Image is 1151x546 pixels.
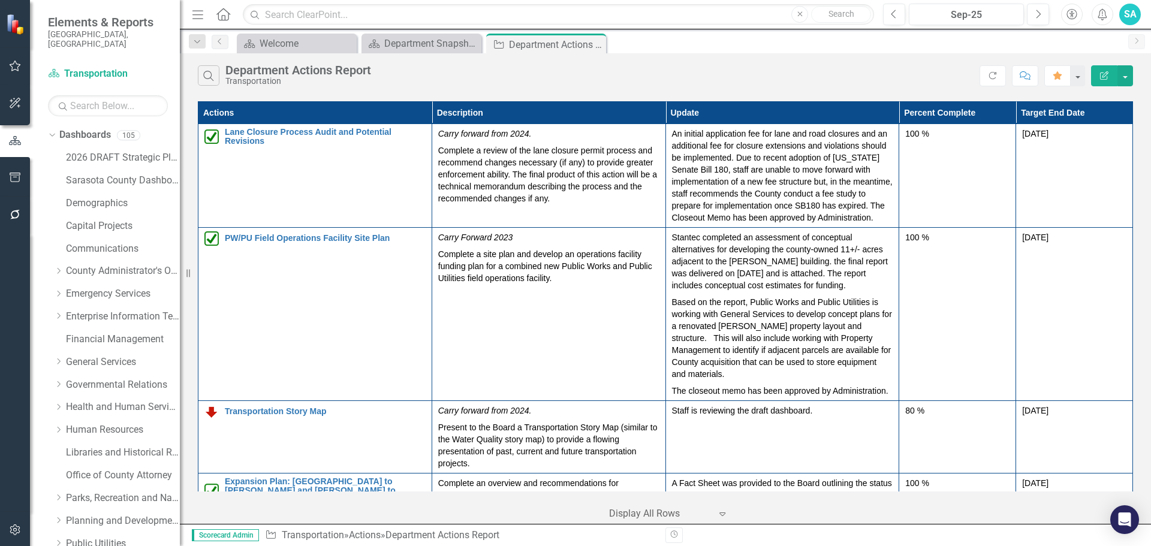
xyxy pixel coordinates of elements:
[282,529,344,541] a: Transportation
[66,242,180,256] a: Communications
[204,405,219,419] img: Below Plan
[899,228,1016,401] td: Double-Click to Edit
[905,231,1010,243] div: 100 %
[48,67,168,81] a: Transportation
[905,128,1010,140] div: 100 %
[509,37,603,52] div: Department Actions Report
[1110,505,1139,534] div: Open Intercom Messenger
[117,130,140,140] div: 105
[66,446,180,460] a: Libraries and Historical Resources
[1022,233,1048,242] span: [DATE]
[66,378,180,392] a: Governmental Relations
[66,151,180,165] a: 2026 DRAFT Strategic Plan
[364,36,478,51] a: Department Snapshot
[6,14,27,35] img: ClearPoint Strategy
[438,129,532,138] em: Carry forward from 2024.
[909,4,1024,25] button: Sep-25
[48,95,168,116] input: Search Below...
[1016,401,1133,473] td: Double-Click to Edit
[432,124,665,228] td: Double-Click to Edit
[1022,478,1048,488] span: [DATE]
[438,419,659,469] p: Present to the Board a Transportation Story Map (similar to the Water Quality story map) to provi...
[66,514,180,528] a: Planning and Development Services
[225,477,426,505] a: Expansion Plan: [GEOGRAPHIC_DATA] to [PERSON_NAME] and [PERSON_NAME] to [PERSON_NAME]
[59,128,111,142] a: Dashboards
[225,128,426,146] a: Lane Closure Process Audit and Potential Revisions
[66,333,180,346] a: Financial Management
[48,15,168,29] span: Elements & Reports
[432,228,665,401] td: Double-Click to Edit
[204,231,219,246] img: Completed
[438,246,659,284] p: Complete a site plan and develop an operations facility funding plan for a combined new Public Wo...
[1022,129,1048,138] span: [DATE]
[192,529,259,541] span: Scorecard Admin
[672,128,893,224] p: An initial application fee for lane and road closures and an additional fee for closure extension...
[385,529,499,541] div: Department Actions Report
[225,407,426,416] a: Transportation Story Map
[260,36,354,51] div: Welcome
[1016,228,1133,401] td: Double-Click to Edit
[828,9,854,19] span: Search
[225,77,371,86] div: Transportation
[672,231,893,294] p: Stantec completed an assessment of conceptual alternatives for developing the county-owned 11+/- ...
[384,36,478,51] div: Department Snapshot
[349,529,381,541] a: Actions
[225,234,426,243] a: PW/PU Field Operations Facility Site Plan
[899,124,1016,228] td: Double-Click to Edit
[204,129,219,144] img: Completed
[66,469,180,482] a: Office of County Attorney
[438,233,513,242] em: Carry Forward 2023
[66,400,180,414] a: Health and Human Services
[66,264,180,278] a: County Administrator's Office
[66,491,180,505] a: Parks, Recreation and Natural Resources
[438,142,659,204] p: Complete a review of the lane closure permit process and recommend changes necessary (if any) to ...
[1119,4,1141,25] button: SA
[432,401,665,473] td: Double-Click to Edit
[811,6,871,23] button: Search
[665,401,899,473] td: Double-Click to Edit
[204,484,219,498] img: Completed
[899,401,1016,473] td: Double-Click to Edit
[66,174,180,188] a: Sarasota County Dashboard
[1016,124,1133,228] td: Double-Click to Edit
[665,228,899,401] td: Double-Click to Edit
[905,405,1010,417] div: 80 %
[913,8,1020,22] div: Sep-25
[672,294,893,382] p: Based on the report, Public Works and Public Utilities is working with General Services to develo...
[265,529,656,542] div: » »
[1022,406,1048,415] span: [DATE]
[66,287,180,301] a: Emergency Services
[672,382,893,397] p: The closeout memo has been approved by Administration.
[66,423,180,437] a: Human Resources
[66,355,180,369] a: General Services
[665,124,899,228] td: Double-Click to Edit
[198,124,432,228] td: Double-Click to Edit Right Click for Context Menu
[66,310,180,324] a: Enterprise Information Technology
[66,219,180,233] a: Capital Projects
[438,406,532,415] em: Carry forward from 2024.
[198,228,432,401] td: Double-Click to Edit Right Click for Context Menu
[672,405,893,417] p: Staff is reviewing the draft dashboard.
[66,197,180,210] a: Demographics
[225,64,371,77] div: Department Actions Report
[240,36,354,51] a: Welcome
[243,4,874,25] input: Search ClearPoint...
[48,29,168,49] small: [GEOGRAPHIC_DATA], [GEOGRAPHIC_DATA]
[905,477,1010,489] div: 100 %
[198,401,432,473] td: Double-Click to Edit Right Click for Context Menu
